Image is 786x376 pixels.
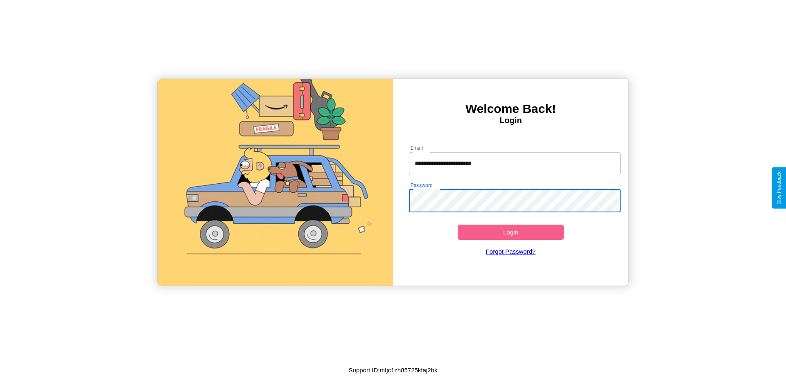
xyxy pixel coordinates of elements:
[158,79,393,286] img: gif
[405,240,617,263] a: Forgot Password?
[411,182,432,189] label: Password
[776,171,782,205] div: Give Feedback
[349,365,438,376] p: Support ID: mfjc1zh85725kfaj2bk
[411,144,423,151] label: Email
[458,225,564,240] button: Login
[393,116,628,125] h4: Login
[393,102,628,116] h3: Welcome Back!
